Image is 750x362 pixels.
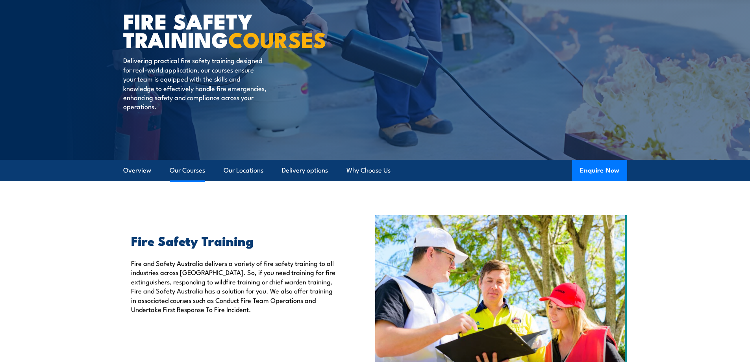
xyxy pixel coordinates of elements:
[224,160,263,181] a: Our Locations
[572,160,627,181] button: Enquire Now
[282,160,328,181] a: Delivery options
[346,160,391,181] a: Why Choose Us
[228,22,326,55] strong: COURSES
[170,160,205,181] a: Our Courses
[131,258,339,314] p: Fire and Safety Australia delivers a variety of fire safety training to all industries across [GE...
[123,11,318,48] h1: FIRE SAFETY TRAINING
[123,160,151,181] a: Overview
[131,235,339,246] h2: Fire Safety Training
[123,56,267,111] p: Delivering practical fire safety training designed for real-world application, our courses ensure...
